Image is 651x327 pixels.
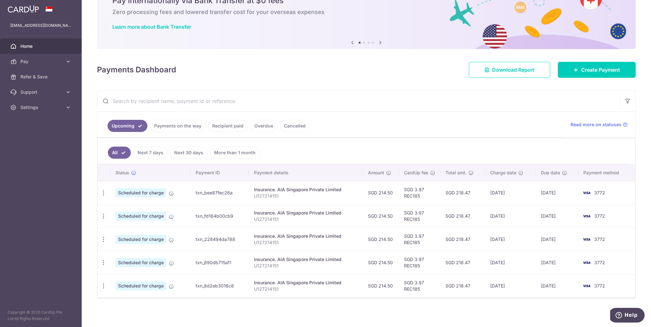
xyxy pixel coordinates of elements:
a: All [108,147,131,159]
td: SGD 218.47 [440,181,485,204]
td: SGD 218.47 [440,204,485,228]
span: 3772 [594,213,605,219]
div: Insurance. AIA Singapore Private Limited [254,210,358,216]
p: U127214151 [254,216,358,222]
td: SGD 214.50 [363,228,399,251]
p: U127214151 [254,263,358,269]
img: Bank Card [580,259,593,266]
td: [DATE] [536,204,578,228]
span: 3772 [594,283,605,288]
td: SGD 3.97 REC185 [399,251,440,274]
td: [DATE] [536,181,578,204]
img: Bank Card [580,189,593,197]
img: Bank Card [580,282,593,290]
td: txn_bee87fec26a [191,181,249,204]
img: Bank Card [580,236,593,243]
span: Home [20,43,63,49]
div: Insurance. AIA Singapore Private Limited [254,186,358,193]
a: More than 1 month [210,147,260,159]
span: Scheduled for charge [116,212,166,221]
span: 3772 [594,190,605,195]
a: Next 7 days [133,147,168,159]
span: Scheduled for charge [116,235,166,244]
td: [DATE] [536,274,578,297]
span: Refer & Save [20,74,63,80]
span: 3772 [594,260,605,265]
span: Total amt. [445,170,467,176]
td: txn_890db715a11 [191,251,249,274]
td: [DATE] [485,181,536,204]
td: SGD 3.97 REC185 [399,228,440,251]
div: Insurance. AIA Singapore Private Limited [254,256,358,263]
a: Create Payment [558,62,636,78]
th: Payment method [578,164,635,181]
td: [DATE] [536,251,578,274]
span: Settings [20,104,63,111]
span: Support [20,89,63,95]
td: SGD 214.50 [363,274,399,297]
span: CardUp fee [404,170,428,176]
span: Create Payment [581,66,620,74]
td: [DATE] [485,251,536,274]
th: Payment details [249,164,363,181]
td: SGD 214.50 [363,251,399,274]
p: U127214151 [254,239,358,246]
td: SGD 218.47 [440,274,485,297]
td: SGD 3.97 REC185 [399,204,440,228]
td: txn_228494da788 [191,228,249,251]
p: U127214151 [254,286,358,292]
p: [EMAIL_ADDRESS][DOMAIN_NAME] [10,22,71,29]
a: Learn more about Bank Transfer [112,24,191,30]
td: SGD 214.50 [363,204,399,228]
img: Bank Card [580,212,593,220]
td: [DATE] [485,204,536,228]
a: Read more on statuses [571,121,628,128]
a: Recipient paid [208,120,248,132]
iframe: Opens a widget where you can find more information [610,308,645,324]
span: Status [116,170,129,176]
td: SGD 218.47 [440,228,485,251]
h4: Payments Dashboard [97,64,176,76]
span: 3772 [594,236,605,242]
span: Scheduled for charge [116,188,166,197]
input: Search by recipient name, payment id or reference [97,91,620,111]
a: Download Report [469,62,550,78]
span: Read more on statuses [571,121,621,128]
div: Insurance. AIA Singapore Private Limited [254,233,358,239]
span: Scheduled for charge [116,281,166,290]
div: Insurance. AIA Singapore Private Limited [254,280,358,286]
p: U127214151 [254,193,358,199]
td: SGD 214.50 [363,181,399,204]
h6: Zero processing fees and lowered transfer cost for your overseas expenses [112,8,620,16]
span: Amount [368,170,384,176]
a: Overdue [250,120,277,132]
a: Next 30 days [170,147,207,159]
span: Pay [20,58,63,65]
td: SGD 218.47 [440,251,485,274]
span: Charge date [490,170,516,176]
td: [DATE] [485,274,536,297]
td: txn_fd164b00cb9 [191,204,249,228]
th: Payment ID [191,164,249,181]
img: CardUp [8,5,39,13]
td: [DATE] [485,228,536,251]
span: Due date [541,170,560,176]
a: Cancelled [280,120,310,132]
td: [DATE] [536,228,578,251]
td: SGD 3.97 REC185 [399,274,440,297]
span: Scheduled for charge [116,258,166,267]
a: Upcoming [108,120,147,132]
a: Payments on the way [150,120,206,132]
td: txn_8d2eb3016c8 [191,274,249,297]
td: SGD 3.97 REC185 [399,181,440,204]
span: Download Report [492,66,535,74]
